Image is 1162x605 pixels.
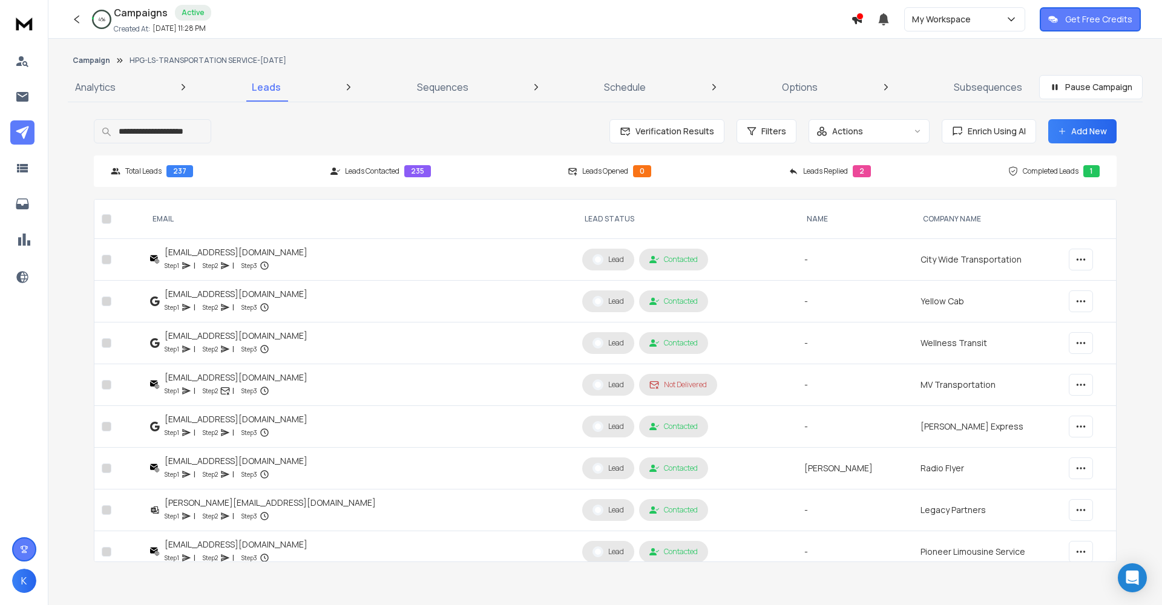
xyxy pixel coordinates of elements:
[203,510,218,522] p: Step 2
[913,406,1062,448] td: [PERSON_NAME] Express
[165,330,307,342] div: [EMAIL_ADDRESS][DOMAIN_NAME]
[803,166,848,176] p: Leads Replied
[775,73,825,102] a: Options
[592,421,624,432] div: Lead
[194,385,195,397] p: |
[649,463,698,473] div: Contacted
[913,281,1062,322] td: Yellow Cab
[12,569,36,593] button: K
[175,5,211,21] div: Active
[592,254,624,265] div: Lead
[1040,7,1141,31] button: Get Free Credits
[203,552,218,564] p: Step 2
[194,343,195,355] p: |
[114,24,150,34] p: Created At:
[592,338,624,348] div: Lead
[913,531,1062,573] td: Pioneer Limousine Service
[165,246,307,258] div: [EMAIL_ADDRESS][DOMAIN_NAME]
[203,385,218,397] p: Step 2
[761,125,786,137] span: Filters
[954,80,1022,94] p: Subsequences
[153,24,206,33] p: [DATE] 11:28 PM
[345,166,399,176] p: Leads Contacted
[913,239,1062,281] td: City Wide Transportation
[143,200,575,239] th: EMAIL
[604,80,646,94] p: Schedule
[165,371,307,384] div: [EMAIL_ADDRESS][DOMAIN_NAME]
[165,288,307,300] div: [EMAIL_ADDRESS][DOMAIN_NAME]
[232,427,234,439] p: |
[797,531,913,573] td: -
[1048,119,1117,143] button: Add New
[241,468,257,480] p: Step 3
[232,468,234,480] p: |
[853,165,871,177] div: 2
[1118,563,1147,592] div: Open Intercom Messenger
[114,5,168,20] h1: Campaigns
[649,380,707,390] div: Not Delivered
[797,364,913,406] td: -
[241,343,257,355] p: Step 3
[592,546,624,557] div: Lead
[913,489,1062,531] td: Legacy Partners
[241,301,257,313] p: Step 3
[832,125,863,137] p: Actions
[913,322,1062,364] td: Wellness Transit
[165,413,307,425] div: [EMAIL_ADDRESS][DOMAIN_NAME]
[942,119,1036,143] button: Enrich Using AI
[597,73,653,102] a: Schedule
[797,239,913,281] td: -
[165,538,307,551] div: [EMAIL_ADDRESS][DOMAIN_NAME]
[194,510,195,522] p: |
[232,343,234,355] p: |
[1083,165,1100,177] div: 1
[165,427,179,439] p: Step 1
[232,260,234,272] p: |
[194,301,195,313] p: |
[203,260,218,272] p: Step 2
[592,463,624,474] div: Lead
[241,510,257,522] p: Step 3
[232,510,234,522] p: |
[782,80,818,94] p: Options
[913,448,1062,489] td: Radio Flyer
[649,422,698,431] div: Contacted
[166,165,193,177] div: 237
[592,505,624,515] div: Lead
[912,13,976,25] p: My Workspace
[165,510,179,522] p: Step 1
[797,448,913,489] td: [PERSON_NAME]
[592,379,624,390] div: Lead
[130,56,286,65] p: HPG-LS-TRANSPORTATION SERVICE-[DATE]
[1023,166,1078,176] p: Completed Leads
[68,73,123,102] a: Analytics
[1039,75,1143,99] button: Pause Campaign
[649,505,698,515] div: Contacted
[194,260,195,272] p: |
[797,200,913,239] th: NAME
[410,73,476,102] a: Sequences
[165,468,179,480] p: Step 1
[592,296,624,307] div: Lead
[633,165,651,177] div: 0
[203,343,218,355] p: Step 2
[417,80,468,94] p: Sequences
[73,56,110,65] button: Campaign
[75,80,116,94] p: Analytics
[913,200,1062,239] th: Company Name
[165,455,307,467] div: [EMAIL_ADDRESS][DOMAIN_NAME]
[12,12,36,34] img: logo
[737,119,796,143] button: Filters
[203,427,218,439] p: Step 2
[241,427,257,439] p: Step 3
[241,260,257,272] p: Step 3
[98,16,105,23] p: 4 %
[203,301,218,313] p: Step 2
[575,200,797,239] th: LEAD STATUS
[241,552,257,564] p: Step 3
[797,406,913,448] td: -
[797,489,913,531] td: -
[165,552,179,564] p: Step 1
